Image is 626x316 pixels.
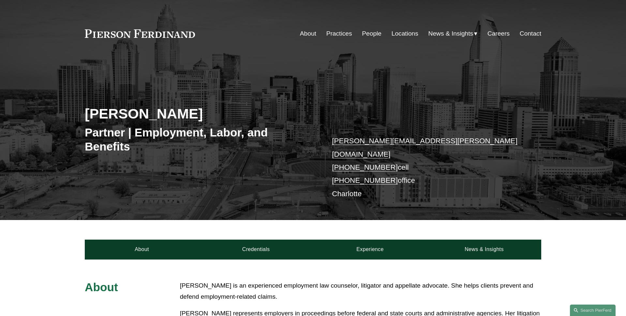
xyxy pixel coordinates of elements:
[332,163,398,171] a: [PHONE_NUMBER]
[85,105,313,122] h2: [PERSON_NAME]
[520,27,541,40] a: Contact
[313,240,427,259] a: Experience
[428,27,478,40] a: folder dropdown
[180,280,541,303] p: [PERSON_NAME] is an experienced employment law counselor, litigator and appellate advocate. She h...
[362,27,381,40] a: People
[332,176,398,184] a: [PHONE_NUMBER]
[428,28,473,39] span: News & Insights
[300,27,316,40] a: About
[427,240,541,259] a: News & Insights
[570,305,616,316] a: Search this site
[85,240,199,259] a: About
[326,27,352,40] a: Practices
[487,27,510,40] a: Careers
[85,125,313,154] h3: Partner | Employment, Labor, and Benefits
[332,137,517,158] a: [PERSON_NAME][EMAIL_ADDRESS][PERSON_NAME][DOMAIN_NAME]
[85,281,118,293] span: About
[332,134,522,200] p: cell office Charlotte
[392,27,418,40] a: Locations
[199,240,313,259] a: Credentials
